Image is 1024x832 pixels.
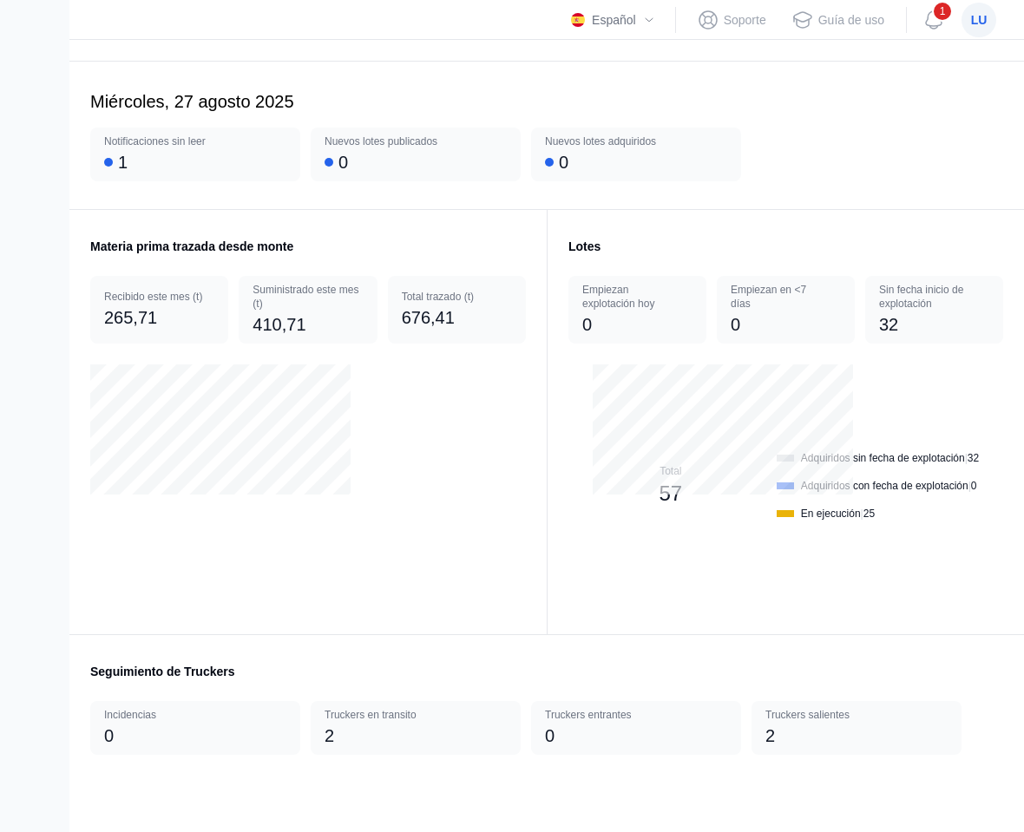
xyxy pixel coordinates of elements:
[90,128,300,181] a: Notificaciones sin leer1
[311,128,521,181] a: Nuevos lotes publicados0
[118,150,128,174] div: 1
[90,238,526,255] div: Materia prima trazada desde monte
[731,312,740,337] div: 0
[104,305,157,330] div: 265,71
[801,451,979,465] div: Adquiridos sin fecha de explotación 32
[325,134,488,148] div: Nuevos lotes publicados
[559,150,568,174] div: 0
[801,507,875,521] div: En ejecución 25
[545,134,708,148] div: Nuevos lotes adquiridos
[968,480,971,492] span: |
[765,708,929,722] div: Truckers salientes
[752,701,962,755] a: Truckers salientes2
[311,701,521,755] a: Truckers en transito2
[325,724,334,748] div: 2
[531,701,741,755] a: Truckers entrantes0
[531,128,741,181] a: Nuevos lotes adquiridos0
[865,276,1003,344] a: Sin fecha inicio de explotación32
[253,312,305,337] div: 410,71
[90,663,1003,680] div: Seguimiento de Truckers
[717,276,855,344] a: Empiezan en <7 días0
[879,312,898,337] div: 32
[545,708,708,722] div: Truckers entrantes
[568,276,706,344] a: Empiezan explotación hoy0
[582,312,592,337] div: 0
[104,134,267,148] div: Notificaciones sin leer
[402,305,455,330] div: 676,41
[879,283,970,311] div: Sin fecha inicio de explotación
[932,1,953,22] span: 1
[801,479,977,493] div: Adquiridos con fecha de explotación 0
[90,89,1003,107] div: Miércoles, 27 agosto 2025
[965,452,968,464] span: |
[582,283,673,311] div: Empiezan explotación hoy
[325,708,488,722] div: Truckers en transito
[784,5,892,35] button: Guía de uso
[690,5,774,35] button: Soporte
[402,290,512,304] div: Total trazado (t)
[861,508,863,520] span: |
[564,4,662,36] div: Español
[971,11,988,29] span: lu
[104,724,114,748] div: 0
[818,11,884,29] div: Guía de uso
[568,238,1003,255] div: Lotes
[545,724,555,748] div: 0
[765,724,775,748] div: 2
[731,283,822,311] div: Empiezan en <7 días
[90,701,300,755] a: Incidencias0
[104,708,267,722] div: Incidencias
[104,290,214,304] div: Recibido este mes (t)
[338,150,348,174] div: 0
[253,283,363,311] div: Suministrado este mes (t)
[724,11,766,29] div: Soporte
